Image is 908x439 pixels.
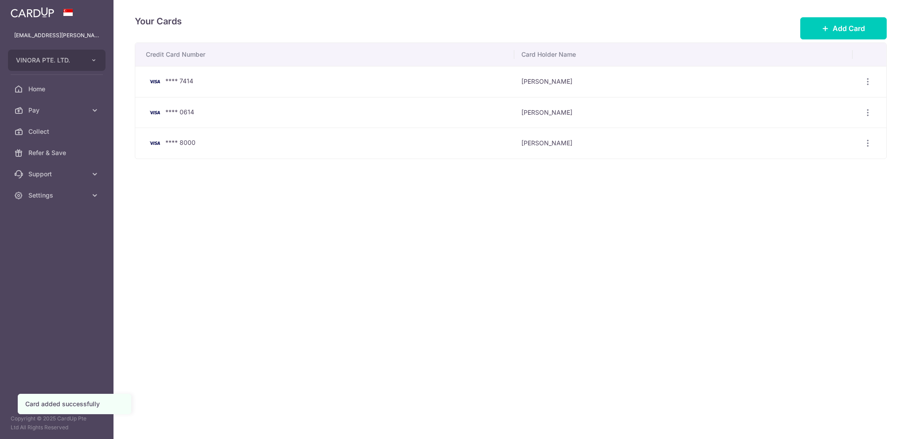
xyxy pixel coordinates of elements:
[14,31,99,40] p: [EMAIL_ADDRESS][PERSON_NAME][PERSON_NAME][DOMAIN_NAME]
[146,107,164,118] img: Bank Card
[8,50,106,71] button: VINORA PTE. LTD.
[146,138,164,148] img: Bank Card
[135,14,182,28] h4: Your Cards
[514,97,852,128] td: [PERSON_NAME]
[28,170,87,179] span: Support
[28,106,87,115] span: Pay
[28,148,87,157] span: Refer & Save
[833,23,865,34] span: Add Card
[135,43,514,66] th: Credit Card Number
[851,412,899,435] iframe: Opens a widget where you can find more information
[514,43,852,66] th: Card Holder Name
[800,17,887,39] button: Add Card
[28,127,87,136] span: Collect
[11,7,54,18] img: CardUp
[28,191,87,200] span: Settings
[25,400,124,408] div: Card added successfully
[28,85,87,93] span: Home
[514,128,852,159] td: [PERSON_NAME]
[514,66,852,97] td: [PERSON_NAME]
[16,56,82,65] span: VINORA PTE. LTD.
[146,76,164,87] img: Bank Card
